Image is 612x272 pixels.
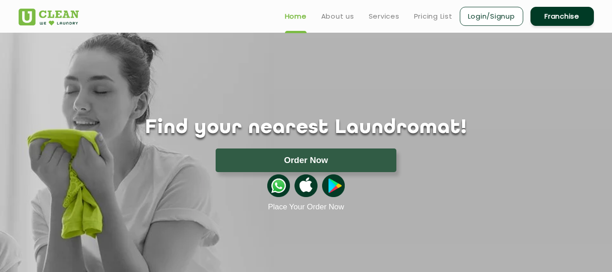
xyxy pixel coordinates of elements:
[267,174,290,197] img: whatsappicon.png
[216,148,396,172] button: Order Now
[530,7,594,26] a: Franchise
[285,11,307,22] a: Home
[19,9,79,25] img: UClean Laundry and Dry Cleaning
[12,117,601,139] h1: Find your nearest Laundromat!
[322,174,345,197] img: playstoreicon.png
[294,174,317,197] img: apple-icon.png
[268,203,344,212] a: Place Your Order Now
[321,11,354,22] a: About us
[414,11,453,22] a: Pricing List
[369,11,400,22] a: Services
[460,7,523,26] a: Login/Signup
